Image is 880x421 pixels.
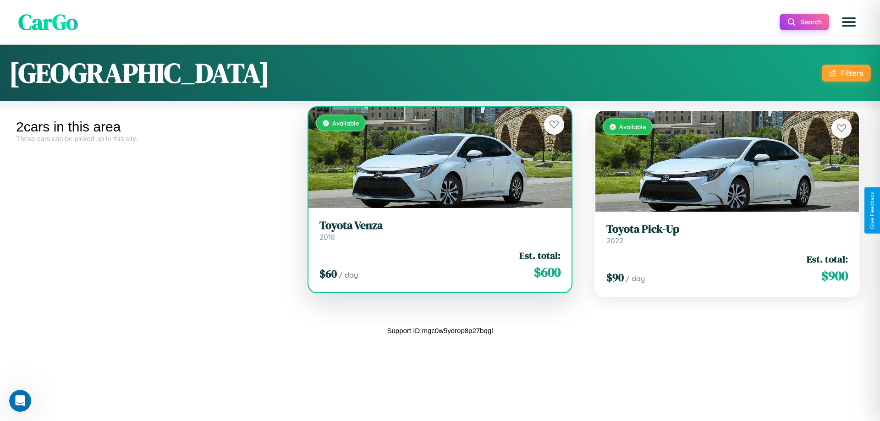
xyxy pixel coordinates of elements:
span: Available [619,123,646,131]
a: Toyota Venza2018 [319,219,561,241]
span: Est. total: [807,252,848,266]
h3: Toyota Venza [319,219,561,232]
h1: [GEOGRAPHIC_DATA] [9,54,269,92]
a: Toyota Pick-Up2022 [606,223,848,245]
button: Open menu [836,9,862,35]
span: Available [332,119,359,127]
div: Filters [841,68,863,78]
span: / day [339,270,358,279]
div: Give Feedback [869,192,875,229]
h3: Toyota Pick-Up [606,223,848,236]
div: These cars can be picked up in this city. [16,135,290,142]
p: Support ID: mgc0w5ydrop8p27bqgl [387,324,493,337]
div: 2 cars in this area [16,119,290,135]
span: Est. total: [519,249,561,262]
span: Search [801,18,822,26]
span: / day [626,274,645,283]
span: 2018 [319,232,335,241]
span: $ 90 [606,270,624,285]
span: CarGo [18,7,78,37]
span: $ 900 [821,267,848,285]
button: Search [780,14,829,30]
span: $ 600 [534,263,561,281]
span: 2022 [606,236,623,245]
span: $ 60 [319,266,337,281]
iframe: Intercom live chat [9,390,31,412]
button: Filters [822,65,871,82]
